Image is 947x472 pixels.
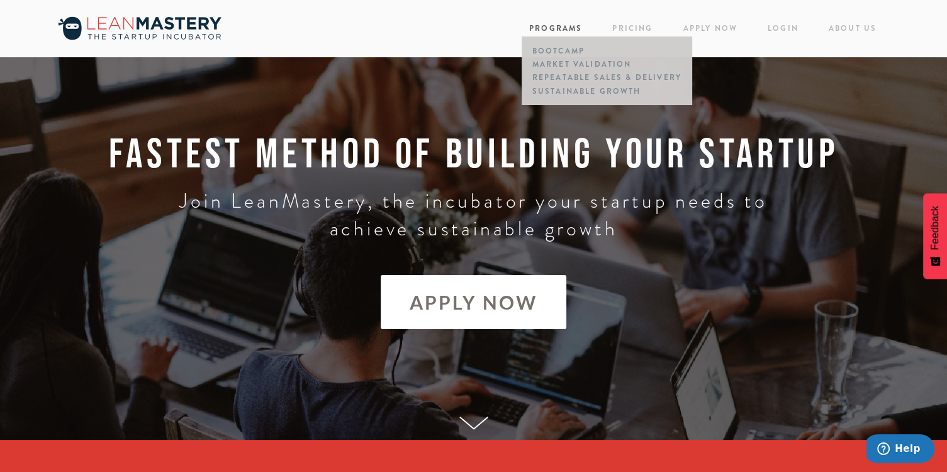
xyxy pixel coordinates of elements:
[178,187,769,244] h3: Join LeanMastery, the incubator your startup needs to achieve sustainable growth
[25,130,922,176] h1: FASTEST METHOD OF BUILDING YOUR STARTUP
[529,71,684,84] a: Repeatable Sales & Delivery
[683,20,737,37] a: Apply Now
[529,44,684,57] a: Bootcamp
[768,20,799,37] a: Login
[612,20,653,37] a: Pricing
[529,58,684,71] a: Market Validation
[381,275,566,329] a: APPLY NOW
[929,206,941,250] span: Feedback
[866,434,934,466] iframe: Opens a widget where you can find more information
[529,23,582,34] a: Programs
[923,193,947,279] button: Feedback - Show survey
[829,20,877,37] a: About Us
[529,84,684,98] a: Sustainable Growth
[52,13,228,43] img: LeanMastery, the incubator your startup needs to get going, grow &amp; thrive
